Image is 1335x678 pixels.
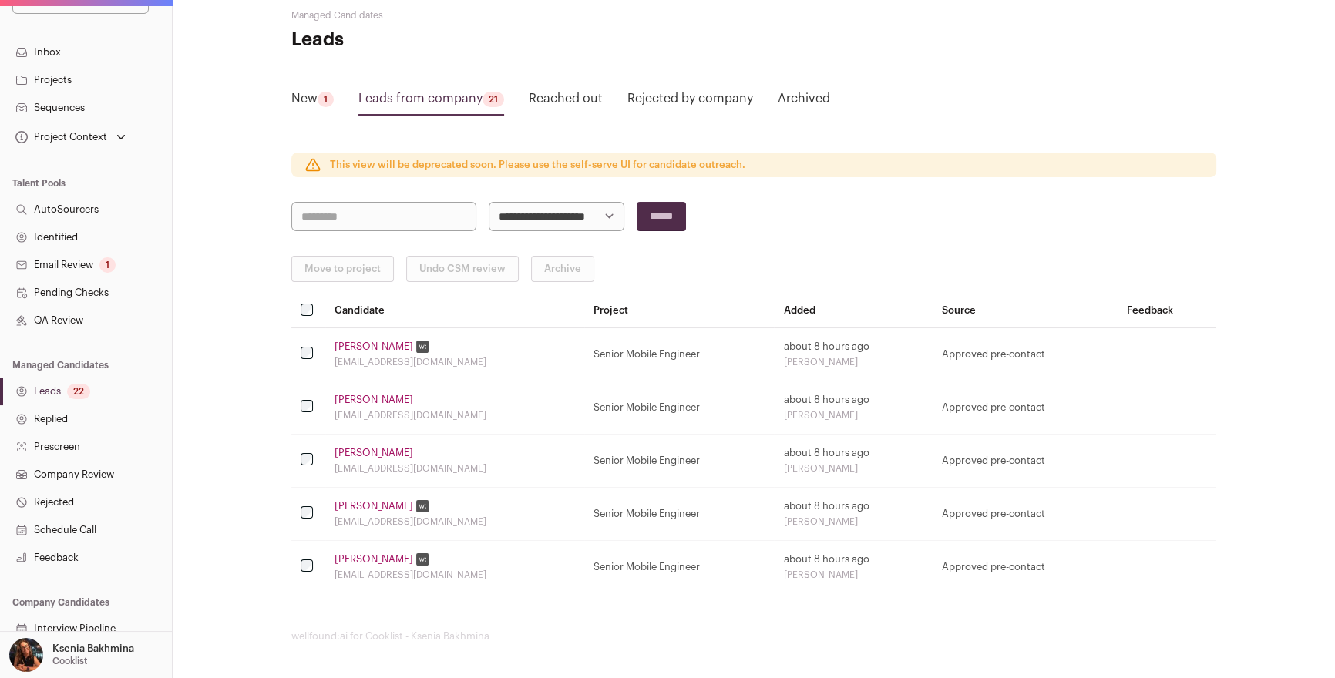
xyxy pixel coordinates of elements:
[330,159,745,171] p: This view will be deprecated soon. Please use the self-serve UI for candidate outreach.
[335,569,575,581] div: [EMAIL_ADDRESS][DOMAIN_NAME]
[67,384,90,399] div: 22
[584,487,774,540] td: Senior Mobile Engineer
[6,638,137,672] button: Open dropdown
[99,257,116,273] div: 1
[335,515,575,528] div: [EMAIL_ADDRESS][DOMAIN_NAME]
[584,434,774,487] td: Senior Mobile Engineer
[783,462,923,475] div: [PERSON_NAME]
[335,409,575,421] div: [EMAIL_ADDRESS][DOMAIN_NAME]
[933,434,1118,487] td: Approved pre-contact
[783,409,923,421] div: [PERSON_NAME]
[783,515,923,528] div: [PERSON_NAME]
[774,487,932,540] td: about 8 hours ago
[9,638,43,672] img: 13968079-medium_jpg
[933,381,1118,434] td: Approved pre-contact
[318,92,334,107] div: 1
[774,434,932,487] td: about 8 hours ago
[335,394,413,406] a: [PERSON_NAME]
[335,447,413,459] a: [PERSON_NAME]
[774,381,932,434] td: about 8 hours ago
[627,89,753,114] a: Rejected by company
[584,294,774,327] th: Project
[12,131,107,143] div: Project Context
[933,294,1118,327] th: Source
[335,356,575,368] div: [EMAIL_ADDRESS][DOMAIN_NAME]
[483,92,504,107] div: 21
[12,126,129,148] button: Open dropdown
[584,540,774,593] td: Senior Mobile Engineer
[783,356,923,368] div: [PERSON_NAME]
[291,630,1216,643] footer: wellfound:ai for Cooklist - Ksenia Bakhmina
[335,462,575,475] div: [EMAIL_ADDRESS][DOMAIN_NAME]
[291,28,600,52] h1: Leads
[774,540,932,593] td: about 8 hours ago
[774,294,932,327] th: Added
[291,89,334,114] a: New
[783,569,923,581] div: [PERSON_NAME]
[933,487,1118,540] td: Approved pre-contact
[335,500,413,512] a: [PERSON_NAME]
[774,327,932,381] td: about 8 hours ago
[52,643,134,655] p: Ksenia Bakhmina
[933,327,1118,381] td: Approved pre-contact
[291,9,600,22] h2: Managed Candidates
[778,89,830,114] a: Archived
[335,341,413,353] a: [PERSON_NAME]
[335,553,413,566] a: [PERSON_NAME]
[325,294,584,327] th: Candidate
[933,540,1118,593] td: Approved pre-contact
[1118,294,1216,327] th: Feedback
[529,89,603,114] a: Reached out
[584,327,774,381] td: Senior Mobile Engineer
[584,381,774,434] td: Senior Mobile Engineer
[358,89,504,114] a: Leads from company
[52,655,87,667] p: Cooklist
